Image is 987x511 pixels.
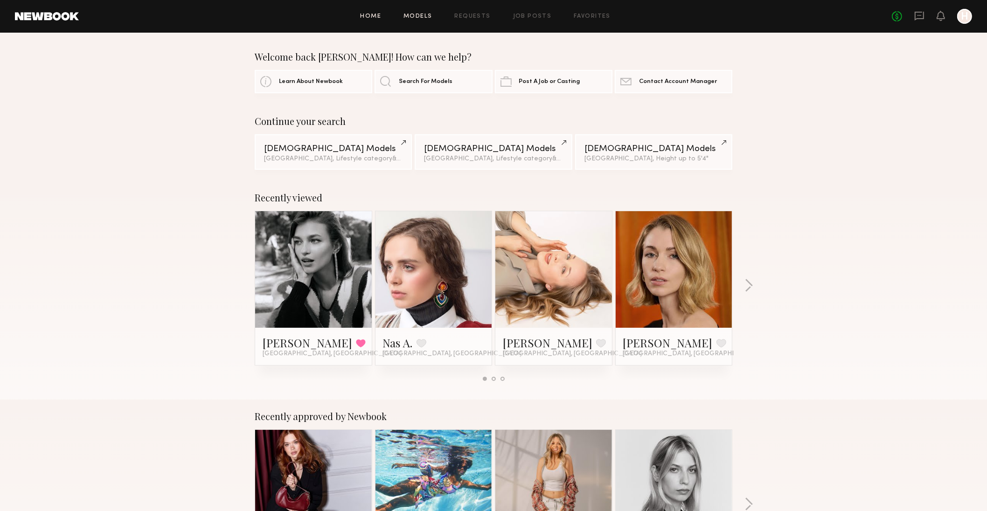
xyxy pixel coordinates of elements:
a: Learn About Newbook [255,70,372,93]
span: [GEOGRAPHIC_DATA], [GEOGRAPHIC_DATA] [623,350,762,358]
a: Job Posts [513,14,552,20]
div: [DEMOGRAPHIC_DATA] Models [424,145,563,153]
div: [GEOGRAPHIC_DATA], Lifestyle category [264,156,403,162]
a: [PERSON_NAME] [263,335,352,350]
span: [GEOGRAPHIC_DATA], [GEOGRAPHIC_DATA] [263,350,402,358]
span: [GEOGRAPHIC_DATA], [GEOGRAPHIC_DATA] [383,350,522,358]
div: [DEMOGRAPHIC_DATA] Models [584,145,723,153]
div: Welcome back [PERSON_NAME]! How can we help? [255,51,732,62]
a: H [957,9,972,24]
span: & 1 other filter [392,156,432,162]
a: Models [403,14,432,20]
a: Contact Account Manager [615,70,732,93]
a: [DEMOGRAPHIC_DATA] Models[GEOGRAPHIC_DATA], Lifestyle category&1other filter [415,134,572,170]
a: [DEMOGRAPHIC_DATA] Models[GEOGRAPHIC_DATA], Lifestyle category&1other filter [255,134,412,170]
a: Home [361,14,382,20]
a: Post A Job or Casting [495,70,612,93]
span: Learn About Newbook [279,79,343,85]
span: Post A Job or Casting [519,79,580,85]
a: [PERSON_NAME] [623,335,713,350]
div: [DEMOGRAPHIC_DATA] Models [264,145,403,153]
span: & 1 other filter [552,156,592,162]
div: Recently approved by Newbook [255,411,732,422]
a: Nas A. [383,335,413,350]
span: Search For Models [399,79,452,85]
div: [GEOGRAPHIC_DATA], Height up to 5'4" [584,156,723,162]
span: [GEOGRAPHIC_DATA], [GEOGRAPHIC_DATA] [503,350,642,358]
a: Search For Models [375,70,492,93]
a: [PERSON_NAME] [503,335,592,350]
a: [DEMOGRAPHIC_DATA] Models[GEOGRAPHIC_DATA], Height up to 5'4" [575,134,732,170]
span: Contact Account Manager [639,79,717,85]
div: Continue your search [255,116,732,127]
div: [GEOGRAPHIC_DATA], Lifestyle category [424,156,563,162]
a: Requests [455,14,491,20]
div: Recently viewed [255,192,732,203]
a: Favorites [574,14,611,20]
